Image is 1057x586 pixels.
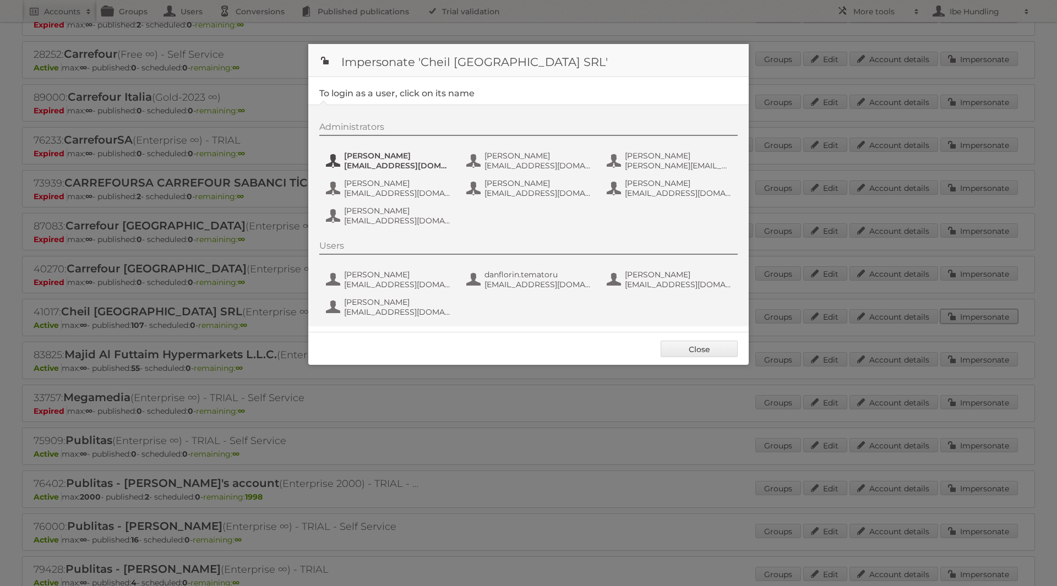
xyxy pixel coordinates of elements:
span: [EMAIL_ADDRESS][DOMAIN_NAME] [344,161,451,171]
span: [PERSON_NAME] [344,178,451,188]
span: danflorin.tematoru [484,270,591,280]
div: Users [319,240,738,255]
span: [EMAIL_ADDRESS][DOMAIN_NAME] [484,280,591,289]
h1: Impersonate 'Cheil [GEOGRAPHIC_DATA] SRL' [308,44,749,77]
span: [PERSON_NAME] [344,151,451,161]
span: [PERSON_NAME][EMAIL_ADDRESS][DOMAIN_NAME] [625,161,732,171]
button: [PERSON_NAME] [EMAIL_ADDRESS][DOMAIN_NAME] [606,269,735,291]
span: [EMAIL_ADDRESS][DOMAIN_NAME] [344,280,451,289]
button: [PERSON_NAME] [EMAIL_ADDRESS][DOMAIN_NAME] [325,296,454,318]
span: [EMAIL_ADDRESS][DOMAIN_NAME] [625,188,732,198]
span: [EMAIL_ADDRESS][DOMAIN_NAME] [344,188,451,198]
span: [PERSON_NAME] [625,178,732,188]
div: Administrators [319,122,738,136]
button: [PERSON_NAME] [EMAIL_ADDRESS][DOMAIN_NAME] [465,177,595,199]
span: [EMAIL_ADDRESS][DOMAIN_NAME] [344,307,451,317]
button: danflorin.tematoru [EMAIL_ADDRESS][DOMAIN_NAME] [465,269,595,291]
span: [EMAIL_ADDRESS][DOMAIN_NAME] [625,280,732,289]
span: [PERSON_NAME] [484,151,591,161]
button: [PERSON_NAME] [EMAIL_ADDRESS][DOMAIN_NAME] [325,150,454,172]
span: [EMAIL_ADDRESS][DOMAIN_NAME] [484,161,591,171]
button: [PERSON_NAME] [EMAIL_ADDRESS][DOMAIN_NAME] [325,205,454,227]
span: [PERSON_NAME] [625,270,732,280]
span: [PERSON_NAME] [484,178,591,188]
legend: To login as a user, click on its name [319,88,475,98]
button: [PERSON_NAME] [EMAIL_ADDRESS][DOMAIN_NAME] [606,177,735,199]
span: [PERSON_NAME] [344,206,451,216]
button: [PERSON_NAME] [PERSON_NAME][EMAIL_ADDRESS][DOMAIN_NAME] [606,150,735,172]
button: [PERSON_NAME] [EMAIL_ADDRESS][DOMAIN_NAME] [325,177,454,199]
span: [EMAIL_ADDRESS][DOMAIN_NAME] [484,188,591,198]
button: [PERSON_NAME] [EMAIL_ADDRESS][DOMAIN_NAME] [465,150,595,172]
span: [PERSON_NAME] [344,270,451,280]
span: [PERSON_NAME] [344,297,451,307]
span: [EMAIL_ADDRESS][DOMAIN_NAME] [344,216,451,226]
button: [PERSON_NAME] [EMAIL_ADDRESS][DOMAIN_NAME] [325,269,454,291]
a: Close [661,341,738,357]
span: [PERSON_NAME] [625,151,732,161]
